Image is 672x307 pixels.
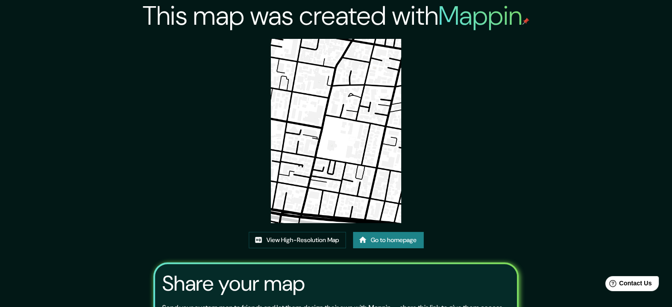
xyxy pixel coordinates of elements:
a: View High-Resolution Map [249,232,346,248]
img: mappin-pin [522,18,529,25]
h3: Share your map [162,271,305,296]
a: Go to homepage [353,232,424,248]
iframe: Help widget launcher [593,273,662,297]
img: created-map [271,39,401,223]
